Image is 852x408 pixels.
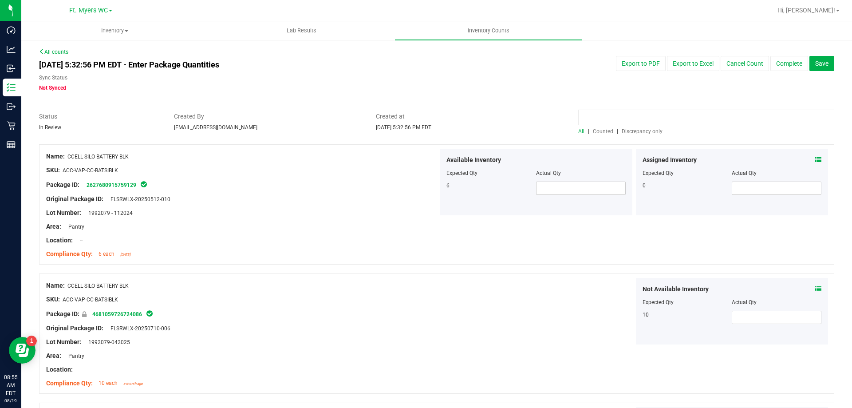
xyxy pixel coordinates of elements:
inline-svg: Outbound [7,102,16,111]
span: [DATE] 5:32:56 PM EDT [376,124,431,131]
span: Name: [46,282,65,289]
div: Actual Qty [732,298,821,306]
span: Created By [174,112,363,121]
span: Status [39,112,161,121]
span: Expected Qty [446,170,477,176]
span: FLSRWLX-20250710-006 [106,325,170,332]
span: All [578,128,584,135]
span: a month ago [123,382,143,386]
span: CCELL SILO BATTERY BLK [67,283,129,289]
span: Package ID: [46,310,79,317]
span: Save [815,60,828,67]
input: Type item name or package id [578,110,834,125]
span: Lot Number: [46,209,81,216]
span: 1992079 - 112024 [84,210,133,216]
p: 08/19 [4,397,17,404]
span: -- [75,367,83,373]
a: Inventory Counts [395,21,582,40]
inline-svg: Reports [7,140,16,149]
span: SKU: [46,166,60,174]
inline-svg: Retail [7,121,16,130]
span: -- [75,238,83,244]
span: | [617,128,618,135]
span: ACC-VAP-CC-BATSIBLK [63,297,118,303]
span: In Sync [140,180,148,189]
span: Compliance Qty: [46,380,93,387]
div: Actual Qty [732,169,821,177]
span: Available Inventory [446,155,501,165]
span: Not Synced [39,85,66,91]
div: 0 [643,182,732,190]
span: Pantry [64,353,84,359]
span: Actual Qty [536,170,561,176]
span: Not Available Inventory [643,285,709,294]
inline-svg: Analytics [7,45,16,54]
span: Counted [593,128,613,135]
a: Lab Results [208,21,395,40]
p: 08:55 AM EDT [4,373,17,397]
span: In Sync [146,309,154,318]
a: All counts [39,49,68,55]
span: FLSRWLX-20250512-010 [106,196,170,202]
button: Export to PDF [616,56,666,71]
span: 6 [446,182,450,189]
span: Package ID: [46,181,79,188]
a: 4681059726724086 [92,311,142,317]
button: Complete [770,56,808,71]
inline-svg: Inventory [7,83,16,92]
a: 2627680915759129 [87,182,136,188]
span: 6 each [99,251,114,257]
div: Expected Qty [643,169,732,177]
span: Assigned Inventory [643,155,697,165]
span: Ft. Myers WC [69,7,108,14]
span: 1992079-042025 [84,339,130,345]
div: Expected Qty [643,298,732,306]
span: Original Package ID: [46,325,103,332]
iframe: Resource center unread badge [26,336,37,346]
inline-svg: Inbound [7,64,16,73]
a: All [578,128,588,135]
span: Lot Number: [46,338,81,345]
span: Lab Results [275,27,328,35]
span: Inventory [22,27,208,35]
span: Area: [46,352,61,359]
span: Inventory Counts [456,27,521,35]
span: Created at [376,112,565,121]
span: Location: [46,366,73,373]
inline-svg: Dashboard [7,26,16,35]
span: SKU: [46,296,60,303]
span: Discrepancy only [622,128,663,135]
span: | [588,128,589,135]
label: Sync Status [39,74,67,82]
span: In Review [39,124,61,131]
span: ACC-VAP-CC-BATSIBLK [63,167,118,174]
span: CCELL SILO BATTERY BLK [67,154,129,160]
button: Export to Excel [667,56,719,71]
span: Hi, [PERSON_NAME]! [777,7,835,14]
span: [EMAIL_ADDRESS][DOMAIN_NAME] [174,124,257,131]
span: Original Package ID: [46,195,103,202]
a: Inventory [21,21,208,40]
a: Discrepancy only [619,128,663,135]
a: Counted [591,128,617,135]
span: [DATE] [120,253,130,257]
h4: [DATE] 5:32:56 PM EDT - Enter Package Quantities [39,60,497,69]
button: Save [809,56,834,71]
span: Compliance Qty: [46,250,93,257]
span: Area: [46,223,61,230]
button: Cancel Count [721,56,769,71]
span: 10 each [99,380,118,386]
div: 10 [643,311,732,319]
span: Location: [46,237,73,244]
span: Pantry [64,224,84,230]
span: Name: [46,153,65,160]
iframe: Resource center [9,337,35,364]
